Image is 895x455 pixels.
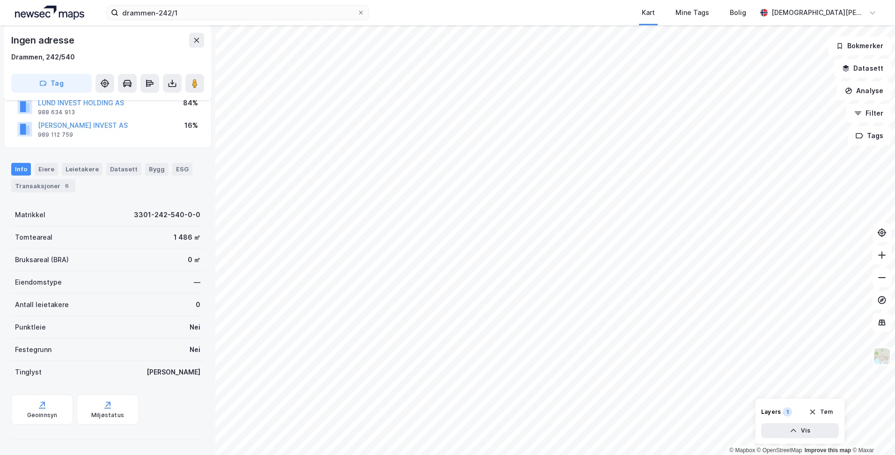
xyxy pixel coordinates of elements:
div: Mine Tags [675,7,709,18]
div: Datasett [106,163,141,175]
iframe: Chat Widget [848,410,895,455]
div: 1 [783,407,792,417]
div: 989 112 759 [38,131,73,139]
div: Transaksjoner [11,179,75,192]
div: Bygg [145,163,169,175]
div: Ingen adresse [11,33,76,48]
div: Festegrunn [15,344,51,355]
button: Tøm [803,404,839,419]
div: 16% [184,120,198,131]
div: Leietakere [62,163,103,175]
div: [PERSON_NAME] [147,367,200,378]
div: Miljøstatus [91,411,124,419]
div: Punktleie [15,322,46,333]
div: Tinglyst [15,367,42,378]
a: Mapbox [729,447,755,454]
div: — [194,277,200,288]
div: Bolig [730,7,746,18]
div: Layers [761,408,781,416]
div: Info [11,163,31,175]
div: Matrikkel [15,209,45,220]
button: Tag [11,74,92,93]
div: 1 486 ㎡ [174,232,200,243]
input: Søk på adresse, matrikkel, gårdeiere, leietakere eller personer [118,6,357,20]
div: [DEMOGRAPHIC_DATA][PERSON_NAME] [771,7,865,18]
div: ESG [172,163,192,175]
div: Nei [190,344,200,355]
div: 0 [196,299,200,310]
div: Eiere [35,163,58,175]
button: Bokmerker [828,37,891,55]
div: Bruksareal (BRA) [15,254,69,265]
div: Kart [642,7,655,18]
button: Tags [848,126,891,145]
div: Drammen, 242/540 [11,51,75,63]
img: Z [873,347,891,365]
div: Tomteareal [15,232,52,243]
button: Filter [846,104,891,123]
div: 6 [62,181,72,191]
button: Vis [761,423,839,438]
a: Improve this map [805,447,851,454]
div: 988 634 913 [38,109,75,116]
a: OpenStreetMap [757,447,802,454]
div: Eiendomstype [15,277,62,288]
button: Analyse [837,81,891,100]
div: 84% [183,97,198,109]
div: Kontrollprogram for chat [848,410,895,455]
div: 3301-242-540-0-0 [134,209,200,220]
div: Geoinnsyn [27,411,58,419]
button: Datasett [834,59,891,78]
div: Antall leietakere [15,299,69,310]
img: logo.a4113a55bc3d86da70a041830d287a7e.svg [15,6,84,20]
div: 0 ㎡ [188,254,200,265]
div: Nei [190,322,200,333]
